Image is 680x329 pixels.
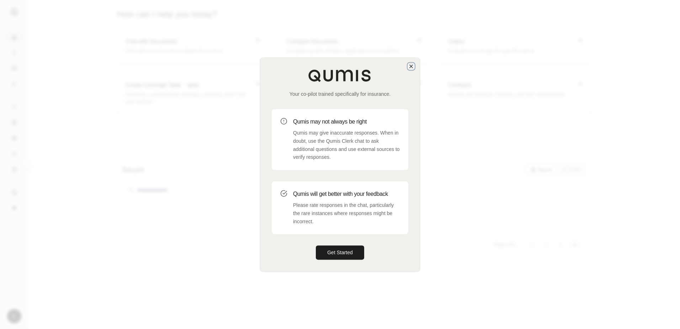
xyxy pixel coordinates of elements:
[293,190,400,198] h3: Qumis will get better with your feedback
[293,129,400,161] p: Qumis may give inaccurate responses. When in doubt, use the Qumis Clerk chat to ask additional qu...
[272,90,408,98] p: Your co-pilot trained specifically for insurance.
[316,246,364,260] button: Get Started
[308,69,372,82] img: Qumis Logo
[293,117,400,126] h3: Qumis may not always be right
[293,201,400,225] p: Please rate responses in the chat, particularly the rare instances where responses might be incor...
